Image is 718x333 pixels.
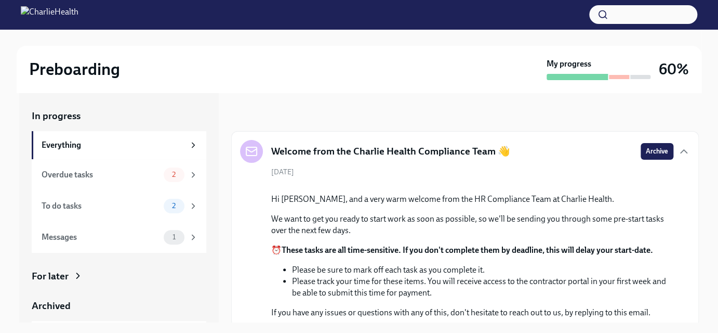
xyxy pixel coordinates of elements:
[271,213,673,236] p: We want to get you ready to start work as soon as possible, so we'll be sending you through some ...
[292,276,673,299] li: Please track your time for these items. You will receive access to the contractor portal in your ...
[231,109,280,123] div: In progress
[32,270,206,283] a: For later
[42,169,159,181] div: Overdue tasks
[166,233,182,241] span: 1
[32,270,69,283] div: For later
[32,159,206,190] a: Overdue tasks2
[271,307,673,318] p: If you have any issues or questions with any of this, don't hesitate to reach out to us, by reply...
[646,146,668,157] span: Archive
[166,171,182,178] span: 2
[271,145,510,158] h5: Welcome from the Charlie Health Compliance Team 👋
[42,139,184,151] div: Everything
[32,109,206,123] a: In progress
[271,194,673,205] p: Hi [PERSON_NAME], and a very warm welcome from the HR Compliance Team at Charlie Health.
[32,190,206,222] a: To do tasks2
[282,245,653,255] strong: These tasks are all time-sensitive. If you don't complete them by deadline, this will delay your ...
[547,58,591,70] strong: My progress
[292,264,673,276] li: Please be sure to mark off each task as you complete it.
[42,232,159,243] div: Messages
[32,131,206,159] a: Everything
[659,60,689,79] h3: 60%
[32,222,206,253] a: Messages1
[21,6,78,23] img: CharlieHealth
[29,59,120,80] h2: Preboarding
[32,299,206,313] a: Archived
[641,143,673,160] button: Archive
[271,167,294,177] span: [DATE]
[42,200,159,212] div: To do tasks
[166,202,182,210] span: 2
[271,245,673,256] p: ⏰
